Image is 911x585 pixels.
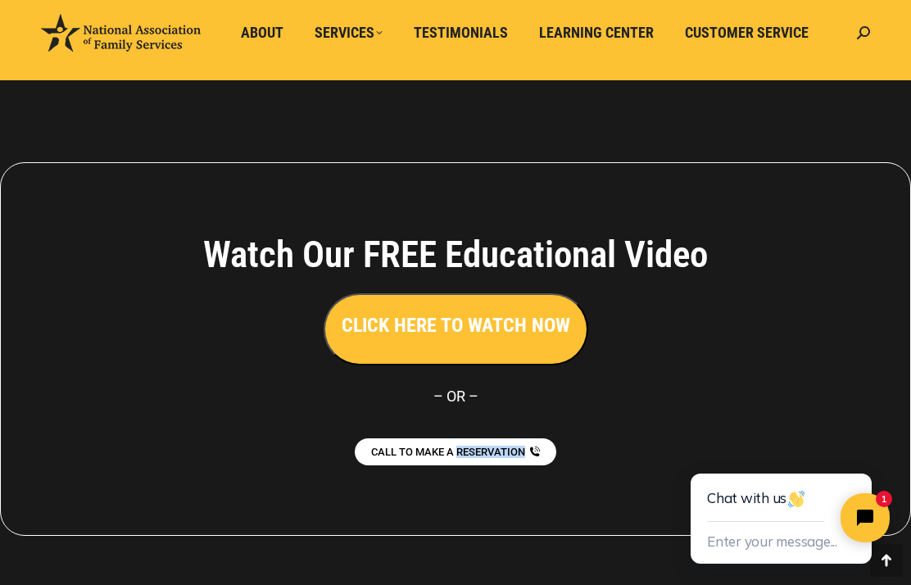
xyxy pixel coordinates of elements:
[528,17,665,48] a: Learning Center
[371,447,525,457] span: CALL TO MAKE A RESERVATION
[402,17,519,48] a: Testimonials
[41,14,201,52] img: National Association of Family Services
[654,419,911,585] iframe: Tidio Chat
[433,388,478,405] span: – OR –
[324,293,588,365] button: CLICK HERE TO WATCH NOW
[685,24,809,42] span: Customer Service
[324,318,588,335] a: CLICK HERE TO WATCH NOW
[315,24,383,42] span: Services
[342,311,570,339] h3: CLICK HERE TO WATCH NOW
[414,24,508,42] span: Testimonials
[355,438,556,465] a: CALL TO MAKE A RESERVATION
[241,24,283,42] span: About
[673,17,820,48] a: Customer Service
[539,24,654,42] span: Learning Center
[124,233,787,277] h4: Watch Our FREE Educational Video
[229,17,295,48] a: About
